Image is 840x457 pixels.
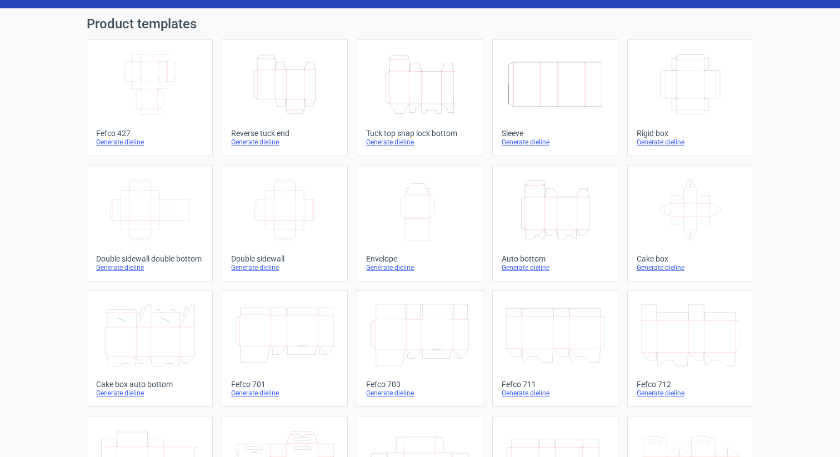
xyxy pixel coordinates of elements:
[96,254,203,263] div: Double sidewall double bottom
[222,290,348,407] a: Fefco 701Generate dieline
[637,263,744,272] div: Generate dieline
[502,263,609,272] div: Generate dieline
[627,39,753,156] a: Rigid boxGenerate dieline
[357,290,483,407] a: Fefco 703Generate dieline
[627,165,753,282] a: Cake boxGenerate dieline
[492,165,618,282] a: Auto bottomGenerate dieline
[366,138,473,147] div: Generate dieline
[492,39,618,156] a: SleeveGenerate dieline
[637,254,744,263] div: Cake box
[87,165,213,282] a: Double sidewall double bottomGenerate dieline
[87,39,213,156] a: Fefco 427Generate dieline
[637,129,744,138] div: Rigid box
[231,254,338,263] div: Double sidewall
[231,389,338,398] div: Generate dieline
[357,39,483,156] a: Tuck top snap lock bottomGenerate dieline
[87,290,213,407] a: Cake box auto bottomGenerate dieline
[222,39,348,156] a: Reverse tuck endGenerate dieline
[637,138,744,147] div: Generate dieline
[96,389,203,398] div: Generate dieline
[366,263,473,272] div: Generate dieline
[96,129,203,138] div: Fefco 427
[87,17,753,31] h1: Product templates
[96,138,203,147] div: Generate dieline
[366,254,473,263] div: Envelope
[96,380,203,389] div: Cake box auto bottom
[627,290,753,407] a: Fefco 712Generate dieline
[637,380,744,389] div: Fefco 712
[366,389,473,398] div: Generate dieline
[366,129,473,138] div: Tuck top snap lock bottom
[502,254,609,263] div: Auto bottom
[357,165,483,282] a: EnvelopeGenerate dieline
[366,380,473,389] div: Fefco 703
[231,263,338,272] div: Generate dieline
[502,129,609,138] div: Sleeve
[502,138,609,147] div: Generate dieline
[231,129,338,138] div: Reverse tuck end
[231,138,338,147] div: Generate dieline
[222,165,348,282] a: Double sidewallGenerate dieline
[96,263,203,272] div: Generate dieline
[492,290,618,407] a: Fefco 711Generate dieline
[637,389,744,398] div: Generate dieline
[231,380,338,389] div: Fefco 701
[502,380,609,389] div: Fefco 711
[502,389,609,398] div: Generate dieline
